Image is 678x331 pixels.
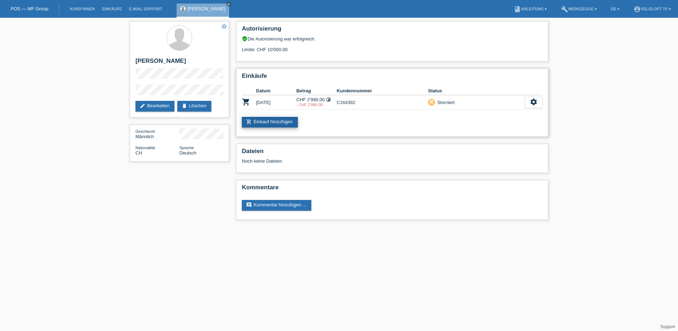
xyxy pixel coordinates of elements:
[221,23,227,31] a: star_border
[435,99,455,106] div: Storniert
[66,7,98,11] a: Kund*innen
[607,7,623,11] a: DE ▾
[242,200,311,211] a: commentKommentar hinzufügen ...
[242,117,298,127] a: add_shopping_cartEinkauf hinzufügen
[634,6,641,13] i: account_circle
[296,103,337,107] div: 21.08.2025 / laut Massi stornieren
[296,95,337,110] td: CHF 2'990.00
[242,148,543,158] h2: Dateien
[227,2,230,6] i: close
[246,202,252,208] i: comment
[135,150,142,156] span: Schweiz
[182,103,187,109] i: delete
[557,7,600,11] a: buildWerkzeuge ▾
[630,7,674,11] a: account_circleVeloLoft TV ▾
[429,99,434,104] i: remove_shopping_cart
[514,6,521,13] i: book
[428,87,525,95] th: Status
[242,36,248,42] i: verified_user
[226,2,231,7] a: close
[242,184,543,195] h2: Kommentare
[179,150,196,156] span: Deutsch
[177,101,211,112] a: deleteLöschen
[140,103,145,109] i: edit
[135,58,223,68] h2: [PERSON_NAME]
[11,6,48,11] a: POS — MF Group
[561,6,568,13] i: build
[135,129,179,139] div: Männlich
[126,7,166,11] a: E-Mail Support
[246,119,252,125] i: add_shopping_cart
[530,98,538,106] i: settings
[242,42,543,52] div: Limite: CHF 10'000.00
[337,87,428,95] th: Kundennummer
[326,97,331,102] i: 12 Raten
[256,95,296,110] td: [DATE]
[221,23,227,29] i: star_border
[242,98,250,106] i: POSP00025484
[242,158,459,164] div: Noch keine Dateien
[337,95,428,110] td: C164382
[510,7,550,11] a: bookAnleitung ▾
[242,36,543,42] div: Die Autorisierung war erfolgreich.
[242,72,543,83] h2: Einkäufe
[242,25,543,36] h2: Autorisierung
[660,324,675,329] a: Support
[135,146,155,150] span: Nationalität
[296,87,337,95] th: Betrag
[135,101,174,112] a: editBearbeiten
[179,146,194,150] span: Sprache
[98,7,125,11] a: Einkäufe
[135,129,155,134] span: Geschlecht
[188,6,226,11] a: [PERSON_NAME]
[256,87,296,95] th: Datum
